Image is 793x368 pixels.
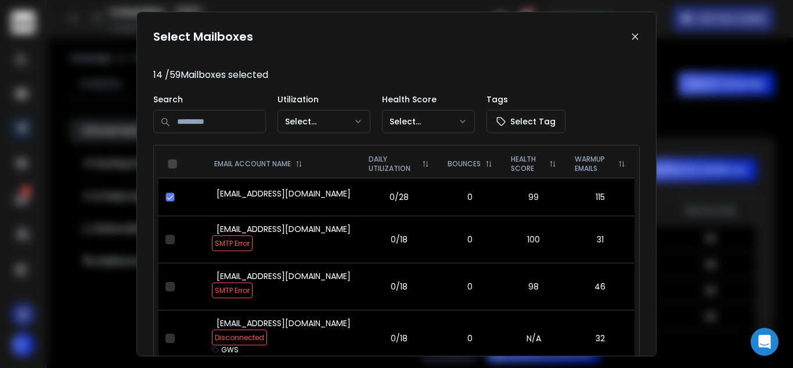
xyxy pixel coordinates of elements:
p: GWS [221,345,239,355]
p: 0 [445,281,495,292]
td: 0/18 [359,216,438,263]
span: Disconnected [212,330,267,345]
p: Tags [486,94,565,105]
p: [EMAIL_ADDRESS][DOMAIN_NAME] [217,188,351,199]
p: Health Score [382,94,475,105]
p: Search [153,94,266,105]
p: [EMAIL_ADDRESS][DOMAIN_NAME] [217,223,351,235]
p: WARMUP EMAILS [575,155,614,173]
td: 0/28 [359,178,438,216]
p: N/A [509,333,558,344]
p: [EMAIL_ADDRESS][DOMAIN_NAME] [217,317,351,329]
td: 0/18 [359,310,438,366]
p: 0 [445,191,495,203]
p: BOUNCES [448,159,481,169]
p: DAILY UTILIZATION [369,155,417,173]
td: 98 [502,263,565,310]
p: 0 [445,234,495,245]
button: Select... [277,110,370,133]
p: HEALTH SCORE [511,155,545,173]
td: 0/18 [359,263,438,310]
div: Open Intercom Messenger [751,328,778,356]
div: EMAIL ACCOUNT NAME [214,159,350,169]
td: 99 [502,178,565,216]
td: 100 [502,216,565,263]
td: 46 [565,263,635,310]
td: 115 [565,178,635,216]
p: [EMAIL_ADDRESS][DOMAIN_NAME] [217,270,351,282]
span: SMTP Error [212,283,253,298]
p: Utilization [277,94,370,105]
p: 0 [445,333,495,344]
td: 32 [565,310,635,366]
button: Select... [382,110,475,133]
span: SMTP Error [212,235,253,251]
p: 14 / 59 Mailboxes selected [153,68,640,82]
button: Select Tag [486,110,565,133]
td: 31 [565,216,635,263]
h1: Select Mailboxes [153,28,253,45]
